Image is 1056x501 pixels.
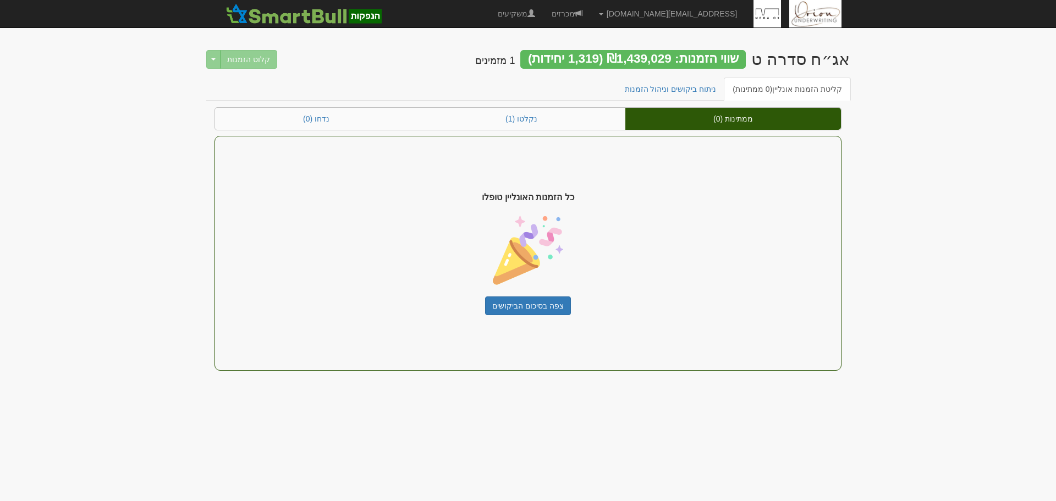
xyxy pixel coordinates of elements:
span: כל הזמנות האונליין טופלו [482,191,574,204]
a: ניתוח ביקושים וניהול הזמנות [616,78,725,101]
a: ממתינות (0) [625,108,841,130]
div: מגה אור החזקות בע"מ - אג״ח (סדרה ט) - הנפקה לציבור [751,50,850,68]
img: confetti [493,215,563,285]
div: שווי הזמנות: ₪1,439,029 (1,319 יחידות) [520,50,746,69]
a: קליטת הזמנות אונליין(0 ממתינות) [724,78,851,101]
img: SmartBull Logo [223,3,384,25]
a: צפה בסיכום הביקושים [485,296,571,315]
h4: 1 מזמינים [475,56,515,67]
a: נדחו (0) [215,108,417,130]
span: (0 ממתינות) [733,85,772,93]
a: נקלטו (1) [417,108,625,130]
